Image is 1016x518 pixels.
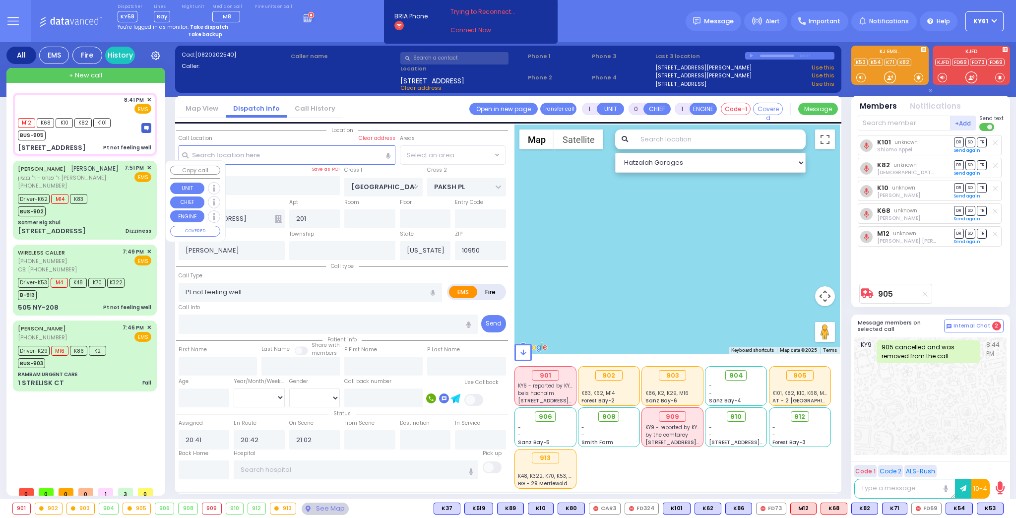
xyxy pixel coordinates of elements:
[70,194,87,204] span: K83
[518,397,612,404] span: [STREET_ADDRESS][PERSON_NAME]
[147,324,151,332] span: ✕
[18,371,77,378] div: RAMBAM URGENT CARE
[481,315,506,332] button: Send
[933,49,1010,56] label: KJFD
[753,103,783,115] button: Covered
[179,145,395,164] input: Search location here
[326,127,358,134] span: Location
[234,450,255,457] label: Hospital
[655,52,745,61] label: Last 3 location
[655,64,752,72] a: [STREET_ADDRESS][PERSON_NAME]
[483,450,502,457] label: Pick up
[71,164,119,173] span: [PERSON_NAME]
[39,488,54,496] span: 0
[877,230,889,237] a: M12
[18,257,67,265] span: [PHONE_NUMBER]
[179,450,208,457] label: Back Home
[407,150,454,160] span: Select an area
[202,503,221,514] div: 909
[142,379,151,387] div: Fall
[979,115,1004,122] span: Send text
[809,17,840,26] span: Important
[540,103,576,115] button: Transfer call
[954,170,980,176] a: Send again
[35,503,63,514] div: 902
[400,419,430,427] label: Destination
[154,11,170,22] span: Bay
[118,23,189,31] span: You're logged in as monitor.
[134,256,151,265] span: EMS
[179,272,202,280] label: Call Type
[179,378,189,386] label: Age
[528,73,588,82] span: Phone 2
[497,503,524,515] div: BLS
[234,419,256,427] label: En Route
[765,17,780,26] span: Alert
[518,389,554,397] span: beis hachaim
[477,286,505,298] label: Fire
[965,206,975,215] span: SO
[118,11,137,22] span: KY58
[877,192,920,199] span: Moshe Schwartz
[645,389,689,397] span: K86, K2, K29, M16
[312,349,337,357] span: members
[18,324,66,332] a: [PERSON_NAME]
[18,182,67,190] span: [PHONE_NUMBER]
[659,370,686,381] div: 903
[18,130,46,140] span: BUS-905
[979,122,995,132] label: Turn off text
[170,210,204,222] button: ENGINE
[322,336,362,343] span: Patient info
[821,503,847,515] div: ALS
[815,286,835,306] button: Map camera controls
[234,460,478,479] input: Search hospital
[721,103,751,115] button: Code-1
[954,216,980,222] a: Send again
[992,322,1001,330] span: 2
[693,17,700,25] img: message.svg
[74,118,92,128] span: K82
[89,346,106,356] span: K2
[312,341,340,349] small: Share with
[18,219,61,226] div: Satmer Big Shul
[851,49,929,56] label: KJ EMS...
[56,118,73,128] span: K10
[970,59,987,66] a: FD73
[988,59,1005,66] a: FD69
[954,160,964,170] span: DR
[869,17,909,26] span: Notifications
[248,503,265,514] div: 912
[123,503,150,514] div: 905
[954,239,980,245] a: Send again
[528,503,554,515] div: BLS
[518,424,521,431] span: -
[18,346,50,356] span: Driver-K29
[99,503,119,514] div: 904
[291,52,397,61] label: Caller name
[517,341,550,354] a: Open this area in Google Maps (opens a new window)
[815,129,835,149] button: Toggle fullscreen view
[704,16,734,26] span: Message
[134,172,151,182] span: EMS
[709,389,712,397] span: -
[858,116,951,130] input: Search member
[179,503,197,514] div: 908
[344,419,375,427] label: From Scene
[894,138,918,146] span: unknown
[69,70,102,80] span: + New call
[877,340,980,363] div: 905 cancelled and was removed from the call
[154,4,170,10] label: Lines
[854,465,877,477] button: Code 1
[954,147,980,153] a: Send again
[528,52,588,61] span: Phone 1
[595,370,623,381] div: 902
[690,103,717,115] button: ENGINE
[973,17,988,26] span: KY61
[464,503,493,515] div: BLS
[70,346,87,356] span: K86
[344,198,359,206] label: Room
[655,80,706,88] a: [STREET_ADDRESS]
[18,278,49,288] span: Driver-K53
[400,230,414,238] label: State
[39,47,69,64] div: EMS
